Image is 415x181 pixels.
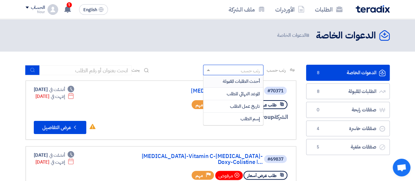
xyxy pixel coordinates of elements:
div: [DATE] [35,159,74,166]
span: أحدث الطلبات المقبولة [223,78,260,85]
a: [MEDICAL_DATA]-Vitamin C-[MEDICAL_DATA]-Doxy-Colistine ا... [132,153,263,165]
span: الشركة [274,113,288,121]
span: إنتهت في [51,93,65,100]
span: 8 [314,70,322,76]
a: الطلبات المقبولة8 [306,83,390,100]
span: مهم [196,172,203,179]
span: الموعد النهائي للطلب [227,90,260,97]
button: عرض التفاصيل [34,121,86,134]
a: ملف الشركة [223,2,270,17]
div: Wadi Group وادي جروب [130,113,288,122]
input: ابحث بعنوان أو رقم الطلب [40,65,132,75]
img: profile_test.png [48,4,58,15]
span: الدعوات الخاصة [277,32,311,39]
div: #69837 [267,157,283,162]
span: طلب عرض أسعار [247,172,277,179]
h2: الدعوات الخاصة [316,29,376,42]
span: رتب حسب [267,67,285,74]
span: طلب عرض أسعار [247,102,277,108]
span: 0 [314,107,322,113]
span: 8 [314,88,322,95]
a: [MEDICAL_DATA] أضاضفة ماء [132,88,263,94]
a: الطلبات [310,2,348,17]
img: Teradix logo [356,5,390,13]
span: 1 [67,2,72,8]
div: رتب حسب [241,67,260,74]
a: صفقات رابحة0 [306,102,390,118]
span: 4 [314,125,322,132]
span: مهم [196,102,203,108]
a: صفقات ملغية5 [306,139,390,155]
a: صفقات خاسرة4 [306,121,390,137]
span: إنتهت في [51,159,65,166]
a: الأوردرات [270,2,310,17]
div: [DATE] [34,86,74,93]
div: Nour [26,10,45,14]
a: الدعوات الخاصة8 [306,65,390,81]
span: أنشئت في [49,86,65,93]
span: إسم الطلب [240,115,260,122]
span: بحث [132,67,140,74]
span: 5 [314,144,322,150]
div: [DATE] [34,152,74,159]
span: أنشئت في [49,152,65,159]
div: الحساب [31,5,45,11]
a: Open chat [393,159,410,176]
span: تاريخ عمل الطلب [230,103,260,110]
div: مرفوض [215,171,243,180]
div: [DATE] [35,93,74,100]
div: #70371 [267,89,283,93]
span: 8 [306,32,309,39]
span: English [83,8,97,12]
button: English [79,4,108,15]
